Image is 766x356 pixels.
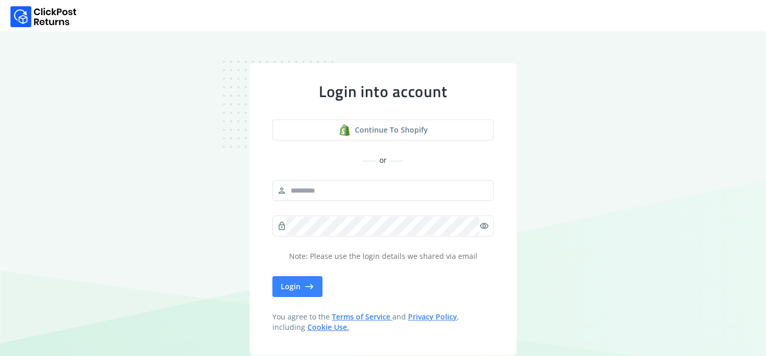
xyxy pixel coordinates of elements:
[339,124,351,136] img: shopify logo
[355,125,428,135] span: Continue to shopify
[272,120,494,140] a: shopify logoContinue to shopify
[272,155,494,165] div: or
[272,120,494,140] button: Continue to shopify
[272,276,322,297] button: Login east
[272,82,494,101] div: Login into account
[305,279,314,294] span: east
[332,312,392,322] a: Terms of Service
[10,6,77,27] img: Logo
[480,219,489,233] span: visibility
[277,219,286,233] span: lock
[277,183,286,198] span: person
[272,312,494,333] span: You agree to the and , including
[272,251,494,262] p: Note: Please use the login details we shared via email
[408,312,457,322] a: Privacy Policy
[307,322,349,332] a: Cookie Use.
